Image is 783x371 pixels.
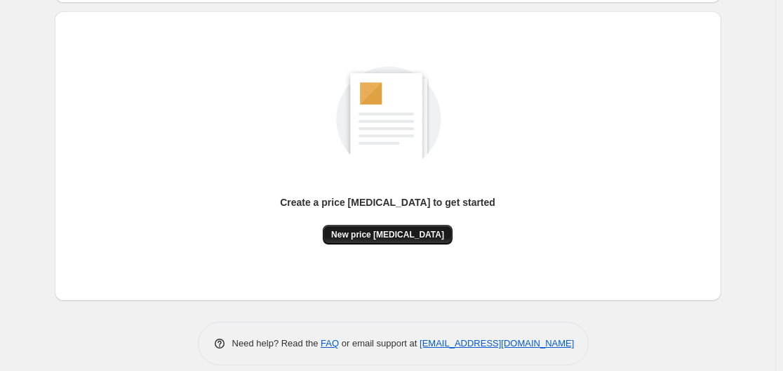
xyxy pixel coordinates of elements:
[323,225,453,245] button: New price [MEDICAL_DATA]
[331,229,444,240] span: New price [MEDICAL_DATA]
[232,338,321,349] span: Need help? Read the
[321,338,339,349] a: FAQ
[280,195,495,209] p: Create a price [MEDICAL_DATA] to get started
[420,338,574,349] a: [EMAIL_ADDRESS][DOMAIN_NAME]
[339,338,420,349] span: or email support at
